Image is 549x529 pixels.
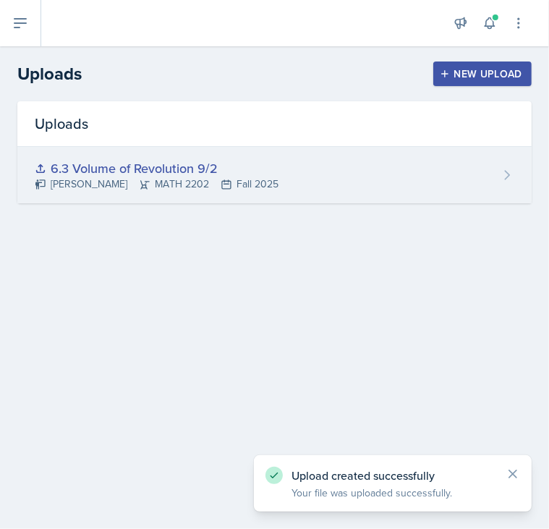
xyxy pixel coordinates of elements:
h2: Uploads [17,61,82,87]
button: New Upload [433,62,532,86]
div: New Upload [443,68,523,80]
p: Your file was uploaded successfully. [291,486,494,500]
p: Upload created successfully [291,468,494,483]
div: 6.3 Volume of Revolution 9/2 [35,158,278,178]
div: [PERSON_NAME] MATH 2202 Fall 2025 [35,177,278,192]
div: Uploads [17,101,532,147]
a: 6.3 Volume of Revolution 9/2 [PERSON_NAME]MATH 2202Fall 2025 [17,147,532,203]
